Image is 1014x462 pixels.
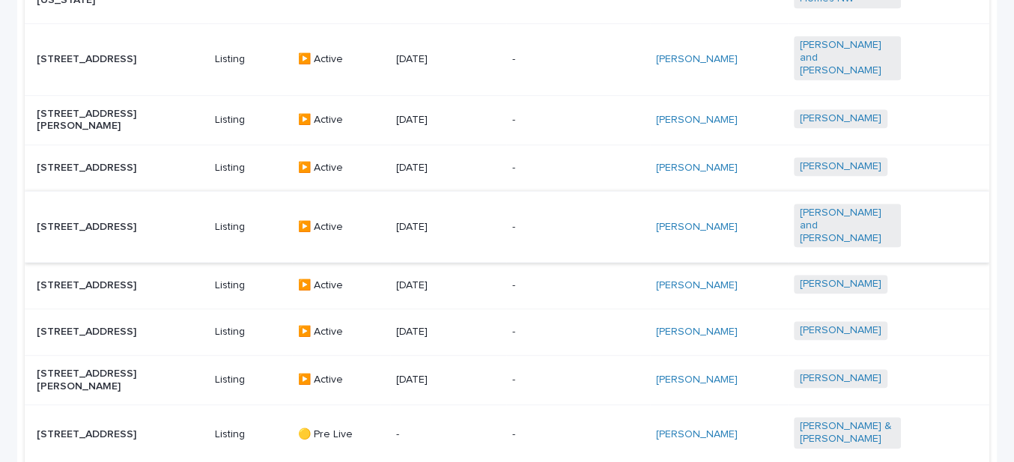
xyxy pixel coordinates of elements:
tr: [STREET_ADDRESS]Listing▶️ Active[DATE]-[PERSON_NAME] [PERSON_NAME] and [PERSON_NAME] [25,191,989,262]
tr: [STREET_ADDRESS]Listing▶️ Active[DATE]-[PERSON_NAME] [PERSON_NAME] [25,309,989,356]
p: [STREET_ADDRESS] [37,428,144,441]
p: - [512,428,619,441]
tr: [STREET_ADDRESS]Listing▶️ Active[DATE]-[PERSON_NAME] [PERSON_NAME] and [PERSON_NAME] [25,24,989,95]
a: [PERSON_NAME] [800,324,881,337]
a: [PERSON_NAME] [656,374,738,386]
p: Listing [214,428,286,441]
p: Listing [214,162,286,174]
a: [PERSON_NAME] [656,326,738,338]
tr: [STREET_ADDRESS][PERSON_NAME]Listing▶️ Active[DATE]-[PERSON_NAME] [PERSON_NAME] [25,95,989,145]
p: ▶️ Active [298,162,384,174]
p: ▶️ Active [298,221,384,234]
p: - [512,114,619,127]
p: [DATE] [396,374,500,386]
p: [STREET_ADDRESS] [37,279,144,292]
p: - [512,53,619,66]
tr: [STREET_ADDRESS]Listing▶️ Active[DATE]-[PERSON_NAME] [PERSON_NAME] [25,145,989,192]
p: [DATE] [396,326,500,338]
p: [STREET_ADDRESS] [37,326,144,338]
p: [STREET_ADDRESS] [37,53,144,66]
p: - [512,279,619,292]
a: [PERSON_NAME] [656,53,738,66]
a: [PERSON_NAME] [800,372,881,385]
p: Listing [214,53,286,66]
a: [PERSON_NAME] [656,162,738,174]
a: [PERSON_NAME] and [PERSON_NAME] [800,207,895,244]
p: Listing [214,374,286,386]
tr: [STREET_ADDRESS][PERSON_NAME]Listing▶️ Active[DATE]-[PERSON_NAME] [PERSON_NAME] [25,355,989,405]
p: Listing [214,221,286,234]
a: [PERSON_NAME] [656,221,738,234]
p: [DATE] [396,221,500,234]
p: [STREET_ADDRESS] [37,162,144,174]
p: - [512,162,619,174]
tr: [STREET_ADDRESS]Listing▶️ Active[DATE]-[PERSON_NAME] [PERSON_NAME] [25,263,989,309]
p: ▶️ Active [298,326,384,338]
p: [DATE] [396,162,500,174]
p: ▶️ Active [298,374,384,386]
p: [DATE] [396,114,500,127]
a: [PERSON_NAME] [656,114,738,127]
p: [STREET_ADDRESS][PERSON_NAME] [37,368,144,393]
a: [PERSON_NAME] and [PERSON_NAME] [800,39,895,76]
p: Listing [214,114,286,127]
p: [DATE] [396,279,500,292]
p: - [396,428,500,441]
p: ▶️ Active [298,53,384,66]
a: [PERSON_NAME] [800,112,881,125]
p: [DATE] [396,53,500,66]
p: [STREET_ADDRESS] [37,221,144,234]
a: [PERSON_NAME] & [PERSON_NAME] [800,420,895,446]
p: [STREET_ADDRESS][PERSON_NAME] [37,108,144,133]
p: 🟡 Pre Live [298,428,384,441]
p: ▶️ Active [298,279,384,292]
p: - [512,326,619,338]
p: Listing [214,326,286,338]
a: [PERSON_NAME] [800,160,881,173]
p: Listing [214,279,286,292]
p: ▶️ Active [298,114,384,127]
p: - [512,374,619,386]
a: [PERSON_NAME] [656,279,738,292]
p: - [512,221,619,234]
a: [PERSON_NAME] [656,428,738,441]
a: [PERSON_NAME] [800,278,881,291]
